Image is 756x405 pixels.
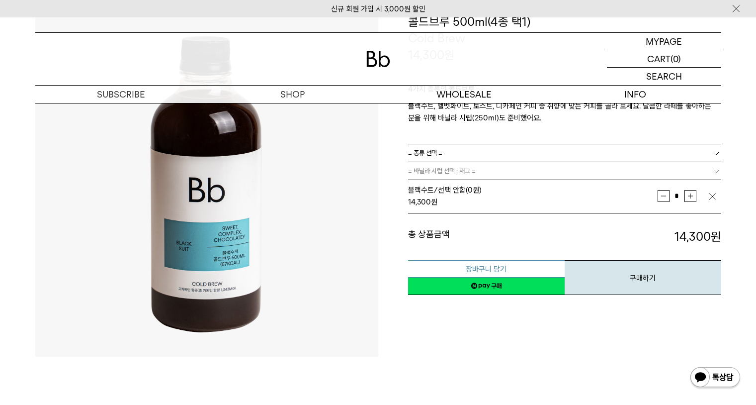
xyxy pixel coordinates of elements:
[408,162,476,180] span: = 바닐라 시럽 선택 : 재고 =
[647,50,671,67] p: CART
[607,50,721,68] a: CART (0)
[408,186,482,195] span: 블랙수트/선택 안함 (0원)
[408,198,431,206] strong: 14,300
[366,51,390,67] img: 로고
[408,277,565,295] a: 새창
[408,260,565,278] button: 장바구니 담기
[689,366,741,390] img: 카카오톡 채널 1:1 채팅 버튼
[35,13,378,357] img: 콜드브루 500ml(4종 택1)
[646,33,682,50] p: MYPAGE
[378,86,550,103] p: WHOLESALE
[565,260,721,295] button: 구매하기
[408,144,442,162] span: = 종류 선택 =
[35,86,207,103] a: SUBSCRIBE
[331,4,425,13] a: 신규 회원 가입 시 3,000원 할인
[684,190,696,202] button: 증가
[408,228,565,245] dt: 총 상품금액
[707,192,717,202] img: 삭제
[550,86,721,103] p: INFO
[674,229,721,244] strong: 14,300
[408,100,721,124] p: 블랙수트, 벨벳화이트, 토스트, 디카페인 커피 중 취향에 맞는 커피를 골라 보세요. 달콤한 라떼를 좋아하는 분을 위해 바닐라 시럽(250ml)도 준비했어요.
[671,50,681,67] p: (0)
[646,68,682,85] p: SEARCH
[607,33,721,50] a: MYPAGE
[658,190,670,202] button: 감소
[207,86,378,103] a: SHOP
[408,196,658,208] div: 원
[711,229,721,244] b: 원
